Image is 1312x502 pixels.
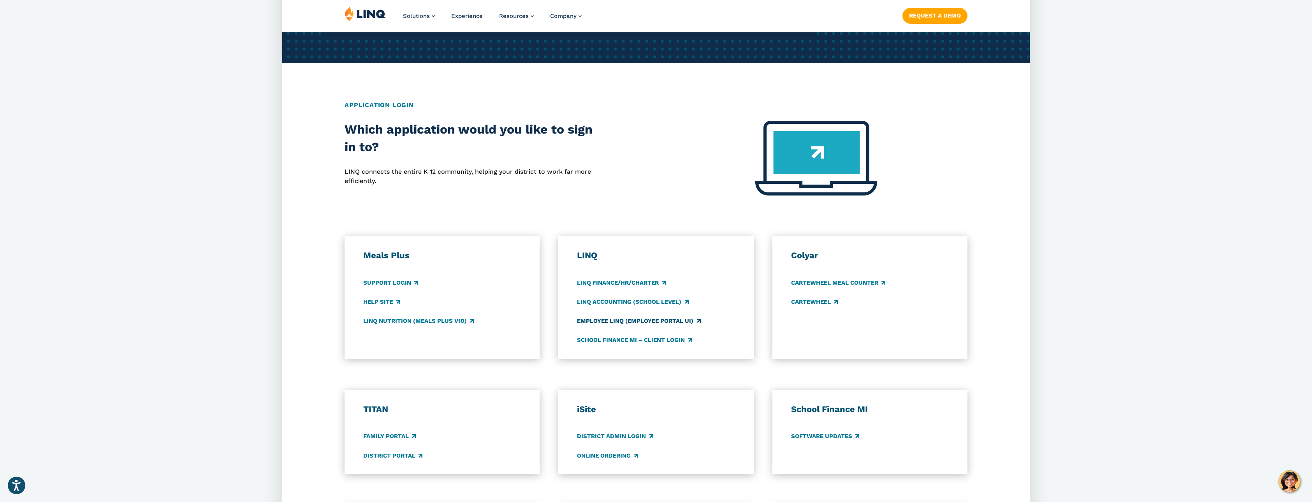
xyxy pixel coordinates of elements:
a: District Admin Login [577,432,653,441]
h3: TITAN [363,404,521,415]
h2: Which application would you like to sign in to? [345,121,593,156]
a: Software Updates [791,432,859,441]
button: Hello, have a question? Let’s chat. [1279,470,1300,492]
span: Company [550,12,577,19]
h2: Application Login [345,100,967,110]
a: Resources [499,12,534,19]
a: Solutions [403,12,435,19]
nav: Button Navigation [902,6,967,23]
a: LINQ Accounting (school level) [577,298,688,306]
h3: Meals Plus [363,250,521,261]
span: Resources [499,12,529,19]
a: Support Login [363,278,418,287]
img: LINQ | K‑12 Software [345,6,386,21]
a: Family Portal [363,432,416,441]
a: Employee LINQ (Employee Portal UI) [577,317,700,325]
h3: School Finance MI [791,404,949,415]
a: Company [550,12,582,19]
a: CARTEWHEEL Meal Counter [791,278,885,287]
a: School Finance MI – Client Login [577,336,692,344]
nav: Primary Navigation [403,6,582,32]
a: LINQ Finance/HR/Charter [577,278,666,287]
h3: LINQ [577,250,735,261]
a: Request a Demo [902,8,967,23]
a: Experience [451,12,483,19]
p: LINQ connects the entire K‑12 community, helping your district to work far more efficiently. [345,167,593,186]
a: Online Ordering [577,451,638,460]
a: Help Site [363,298,400,306]
a: District Portal [363,451,422,460]
span: Solutions [403,12,430,19]
h3: Colyar [791,250,949,261]
a: LINQ Nutrition (Meals Plus v10) [363,317,474,325]
a: CARTEWHEEL [791,298,838,306]
h3: iSite [577,404,735,415]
